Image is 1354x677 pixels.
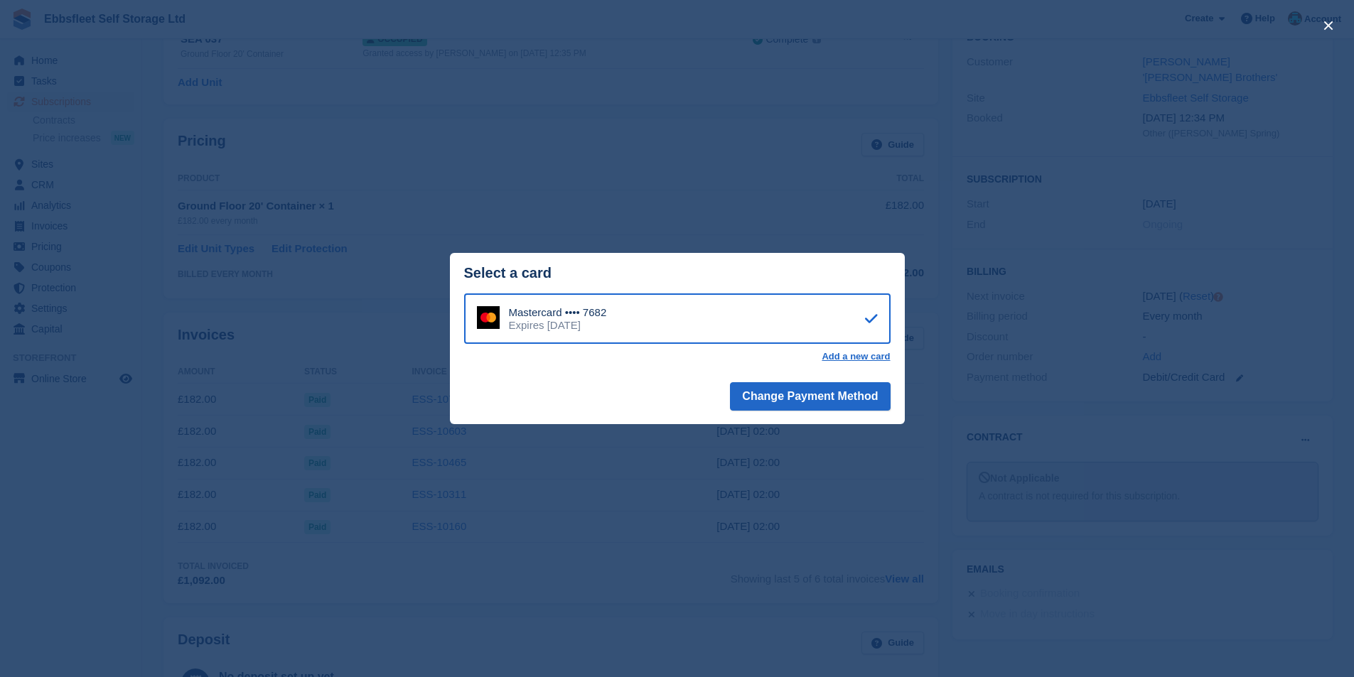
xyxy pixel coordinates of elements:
[730,382,890,411] button: Change Payment Method
[1317,14,1340,37] button: close
[464,265,891,281] div: Select a card
[822,351,890,362] a: Add a new card
[509,319,607,332] div: Expires [DATE]
[509,306,607,319] div: Mastercard •••• 7682
[477,306,500,329] img: Mastercard Logo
